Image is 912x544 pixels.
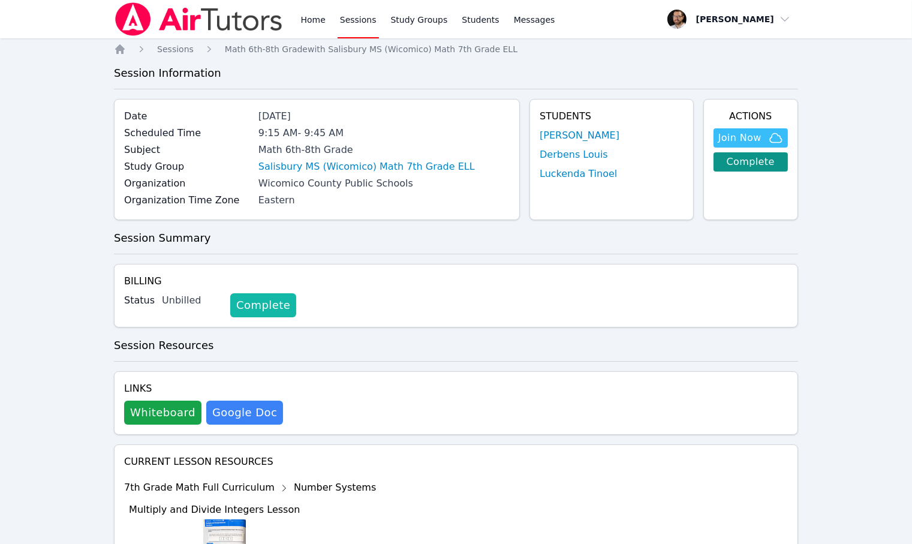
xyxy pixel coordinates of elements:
[540,109,684,124] h4: Students
[258,109,510,124] div: [DATE]
[124,479,376,498] div: 7th Grade Math Full Curriculum Number Systems
[114,230,798,247] h3: Session Summary
[124,176,251,191] label: Organization
[124,193,251,208] label: Organization Time Zone
[124,274,788,288] h4: Billing
[225,43,517,55] a: Math 6th-8th Gradewith Salisbury MS (Wicomico) Math 7th Grade ELL
[124,160,251,174] label: Study Group
[540,148,608,162] a: Derbens Louis
[206,401,283,425] a: Google Doc
[258,143,510,157] div: Math 6th-8th Grade
[114,43,798,55] nav: Breadcrumb
[258,193,510,208] div: Eastern
[114,65,798,82] h3: Session Information
[124,109,251,124] label: Date
[124,455,788,469] h4: Current Lesson Resources
[230,293,296,317] a: Complete
[718,131,761,145] span: Join Now
[714,152,788,172] a: Complete
[124,293,155,308] label: Status
[157,43,194,55] a: Sessions
[225,44,517,54] span: Math 6th-8th Grade with Salisbury MS (Wicomico) Math 7th Grade ELL
[162,293,221,308] div: Unbilled
[258,126,510,140] div: 9:15 AM - 9:45 AM
[258,176,510,191] div: Wicomico County Public Schools
[714,128,788,148] button: Join Now
[129,504,300,515] span: Multiply and Divide Integers Lesson
[124,126,251,140] label: Scheduled Time
[540,167,617,181] a: Luckenda Tinoel
[124,143,251,157] label: Subject
[540,128,619,143] a: [PERSON_NAME]
[114,337,798,354] h3: Session Resources
[124,401,201,425] button: Whiteboard
[714,109,788,124] h4: Actions
[258,160,475,174] a: Salisbury MS (Wicomico) Math 7th Grade ELL
[124,381,283,396] h4: Links
[157,44,194,54] span: Sessions
[514,14,555,26] span: Messages
[114,2,284,36] img: Air Tutors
